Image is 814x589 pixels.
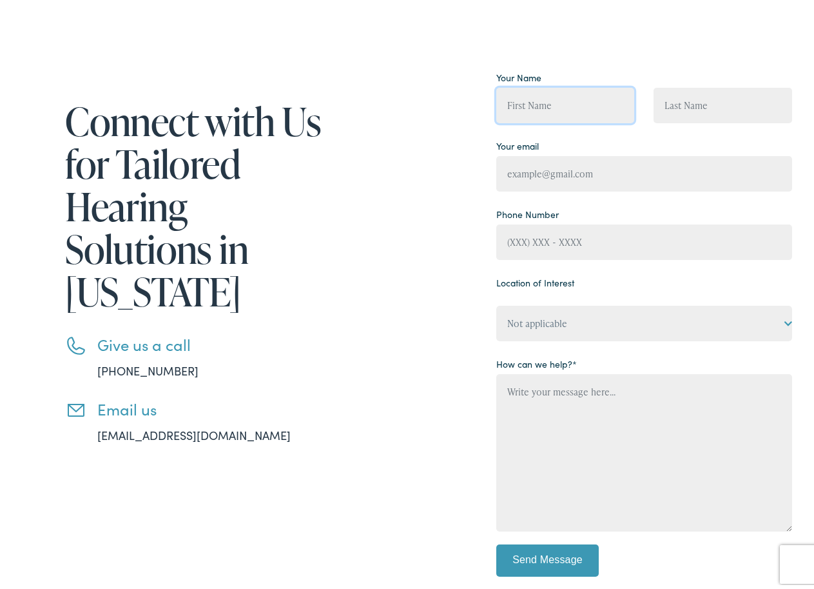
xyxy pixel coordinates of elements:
form: Contact form [496,64,792,583]
a: [PHONE_NUMBER] [97,359,199,375]
h3: Give us a call [97,332,329,350]
input: Send Message [496,541,599,573]
a: [EMAIL_ADDRESS][DOMAIN_NAME] [97,423,291,439]
label: Location of Interest [496,272,574,286]
input: Last Name [654,84,792,119]
label: Your Name [496,67,541,81]
input: (XXX) XXX - XXXX [496,221,792,256]
input: example@gmail.com [496,152,792,188]
label: Your email [496,135,539,149]
h1: Connect with Us for Tailored Hearing Solutions in [US_STATE] [65,96,329,309]
input: First Name [496,84,635,119]
label: Phone Number [496,204,559,217]
h3: Email us [97,396,329,415]
label: How can we help? [496,354,577,367]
